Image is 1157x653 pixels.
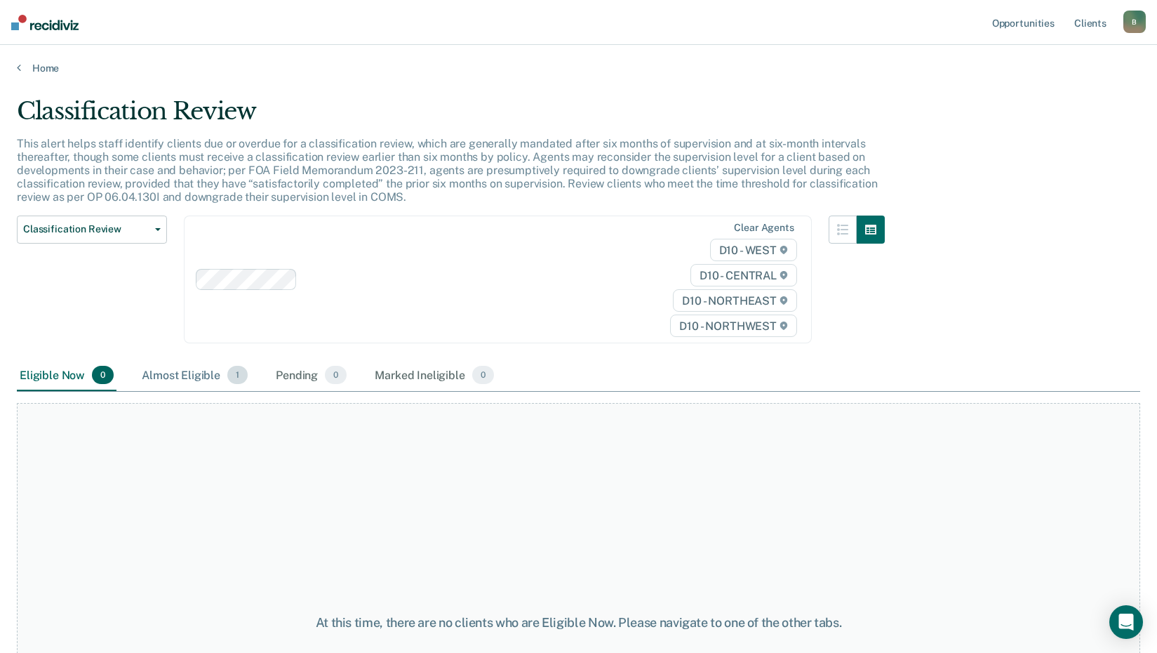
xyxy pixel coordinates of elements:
[17,360,116,391] div: Eligible Now0
[227,366,248,384] span: 1
[472,366,494,384] span: 0
[325,366,347,384] span: 0
[273,360,349,391] div: Pending0
[710,239,797,261] span: D10 - WEST
[92,366,114,384] span: 0
[372,360,497,391] div: Marked Ineligible0
[139,360,250,391] div: Almost Eligible1
[1123,11,1146,33] button: B
[1109,605,1143,639] div: Open Intercom Messenger
[17,97,885,137] div: Classification Review
[11,15,79,30] img: Recidiviz
[690,264,797,286] span: D10 - CENTRAL
[17,216,167,244] button: Classification Review
[17,137,877,204] p: This alert helps staff identify clients due or overdue for a classification review, which are gen...
[670,315,796,337] span: D10 - NORTHWEST
[673,289,796,312] span: D10 - NORTHEAST
[23,223,149,235] span: Classification Review
[734,222,794,234] div: Clear agents
[298,615,860,631] div: At this time, there are no clients who are Eligible Now. Please navigate to one of the other tabs.
[17,62,1140,74] a: Home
